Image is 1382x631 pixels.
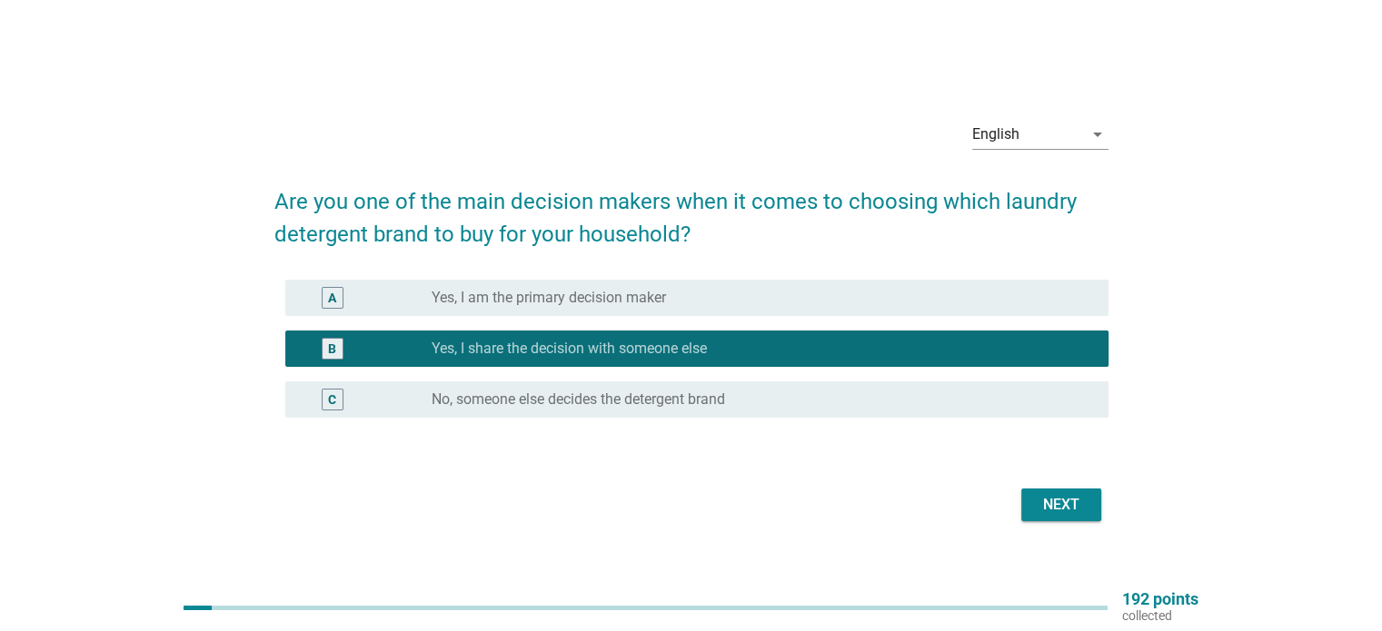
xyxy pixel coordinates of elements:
[1021,488,1101,521] button: Next
[328,389,336,409] div: C
[1087,123,1109,145] i: arrow_drop_down
[274,167,1109,251] h2: Are you one of the main decision makers when it comes to choosing which laundry detergent brand t...
[1122,591,1198,607] p: 192 points
[432,340,707,358] label: Yes, I share the decision with someone else
[328,339,336,358] div: B
[972,126,1019,143] div: English
[1036,494,1087,516] div: Next
[1122,607,1198,624] p: collected
[328,288,336,307] div: A
[432,390,725,409] label: No, someone else decides the detergent brand
[432,289,666,307] label: Yes, I am the primary decision maker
